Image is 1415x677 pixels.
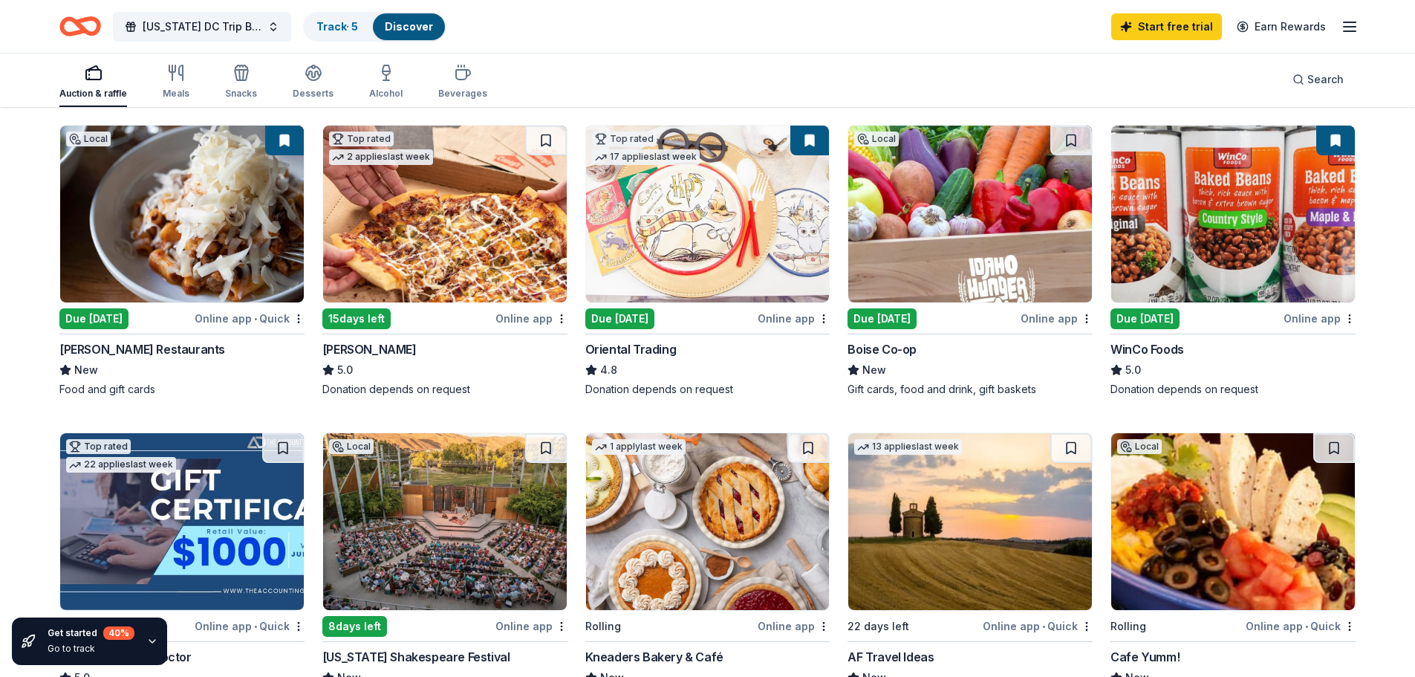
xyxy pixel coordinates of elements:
a: Image for Ethan Stowell RestaurantsLocalDue [DATE]Online app•Quick[PERSON_NAME] RestaurantsNewFoo... [59,125,305,397]
div: Due [DATE] [1110,308,1180,329]
img: Image for Boise Co-op [848,126,1092,302]
div: 22 days left [848,618,909,635]
a: Home [59,9,101,44]
div: Online app [1021,309,1093,328]
div: [PERSON_NAME] Restaurants [59,340,225,358]
button: Track· 5Discover [303,12,446,42]
div: Online app Quick [195,309,305,328]
button: Alcohol [369,58,403,107]
span: 4.8 [600,361,617,379]
span: Search [1307,71,1344,88]
div: Due [DATE] [585,308,654,329]
div: 40 % [103,626,134,640]
div: Local [854,132,899,146]
span: New [862,361,886,379]
div: Local [1117,439,1162,454]
img: Image for Oriental Trading [586,126,830,302]
button: [US_STATE] DC Trip BINGO Night and Silent Auction [113,12,291,42]
div: Oriental Trading [585,340,677,358]
img: Image for Kneaders Bakery & Café [586,433,830,610]
div: 22 applies last week [66,457,176,473]
a: Image for Oriental TradingTop rated17 applieslast weekDue [DATE]Online appOriental Trading4.8Dona... [585,125,830,397]
div: Online app [758,617,830,635]
span: 5.0 [337,361,353,379]
button: Meals [163,58,189,107]
a: Image for Boise Co-opLocalDue [DATE]Online appBoise Co-opNewGift cards, food and drink, gift baskets [848,125,1093,397]
img: Image for The Accounting Doctor [60,433,304,610]
img: Image for Cafe Yumm! [1111,433,1355,610]
img: Image for WinCo Foods [1111,126,1355,302]
span: 5.0 [1125,361,1141,379]
a: Image for Casey'sTop rated2 applieslast week15days leftOnline app[PERSON_NAME]5.0Donation depends... [322,125,567,397]
div: Auction & raffle [59,88,127,100]
div: [PERSON_NAME] [322,340,417,358]
div: Donation depends on request [585,382,830,397]
div: Online app Quick [983,617,1093,635]
div: 15 days left [322,308,391,329]
div: AF Travel Ideas [848,648,934,666]
div: Due [DATE] [59,308,129,329]
img: Image for AF Travel Ideas [848,433,1092,610]
div: Online app [758,309,830,328]
div: Online app [1284,309,1356,328]
div: Go to track [48,643,134,655]
a: Image for WinCo FoodsDue [DATE]Online appWinCo Foods5.0Donation depends on request [1110,125,1356,397]
a: Earn Rewards [1228,13,1335,40]
div: Gift cards, food and drink, gift baskets [848,382,1093,397]
span: • [1042,621,1045,632]
div: Online app [495,309,567,328]
span: • [1305,621,1308,632]
div: Online app [495,617,567,635]
span: • [254,621,257,632]
span: [US_STATE] DC Trip BINGO Night and Silent Auction [143,18,261,36]
div: Beverages [438,88,487,100]
button: Beverages [438,58,487,107]
div: 13 applies last week [854,439,962,455]
span: New [74,361,98,379]
button: Snacks [225,58,257,107]
div: Top rated [592,132,657,146]
div: Alcohol [369,88,403,100]
div: Top rated [66,439,131,454]
a: Track· 5 [316,20,358,33]
div: Due [DATE] [848,308,917,329]
div: Boise Co-op [848,340,917,358]
div: 17 applies last week [592,149,700,165]
div: WinCo Foods [1110,340,1184,358]
div: Desserts [293,88,334,100]
div: Kneaders Bakery & Café [585,648,723,666]
div: Rolling [585,618,621,635]
span: • [254,313,257,325]
button: Desserts [293,58,334,107]
div: 2 applies last week [329,149,433,165]
a: Discover [385,20,433,33]
div: Donation depends on request [322,382,567,397]
div: [US_STATE] Shakespeare Festival [322,648,510,666]
div: Cafe Yumm! [1110,648,1180,666]
button: Auction & raffle [59,58,127,107]
div: Online app Quick [1246,617,1356,635]
button: Search [1281,65,1356,94]
div: 1 apply last week [592,439,686,455]
div: Local [66,132,111,146]
div: Rolling [1110,618,1146,635]
div: Donation depends on request [1110,382,1356,397]
img: Image for Casey's [323,126,567,302]
div: Food and gift cards [59,382,305,397]
div: Get started [48,626,134,640]
img: Image for Ethan Stowell Restaurants [60,126,304,302]
div: Meals [163,88,189,100]
a: Start free trial [1111,13,1222,40]
div: 8 days left [322,616,387,637]
div: Local [329,439,374,454]
div: Snacks [225,88,257,100]
div: Top rated [329,132,394,146]
img: Image for Idaho Shakespeare Festival [323,433,567,610]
